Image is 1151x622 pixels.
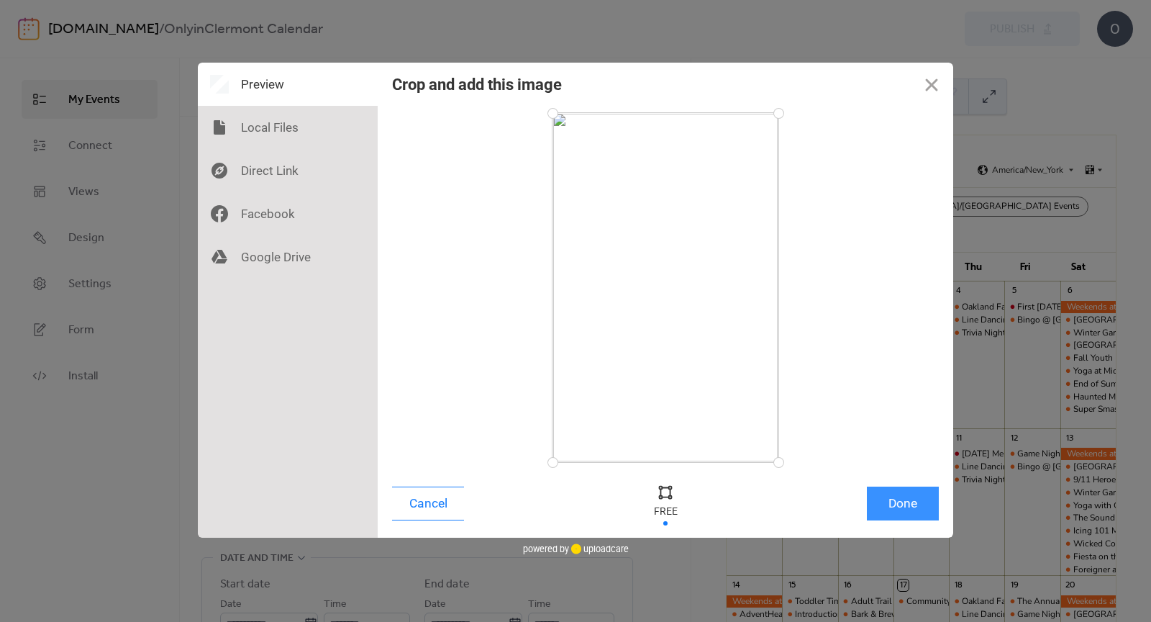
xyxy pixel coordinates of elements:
div: Preview [198,63,378,106]
a: uploadcare [569,544,629,554]
div: powered by [523,538,629,559]
button: Done [867,487,939,520]
button: Cancel [392,487,464,520]
div: Google Drive [198,235,378,279]
div: Direct Link [198,149,378,192]
div: Crop and add this image [392,76,562,94]
div: Local Files [198,106,378,149]
div: Facebook [198,192,378,235]
button: Close [910,63,953,106]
